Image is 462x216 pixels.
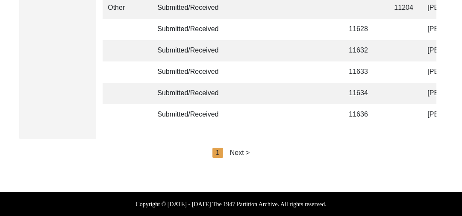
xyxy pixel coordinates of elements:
[152,19,229,40] td: Submitted/Received
[212,148,223,158] div: 1
[344,104,382,126] td: 11636
[152,40,229,61] td: Submitted/Received
[344,61,382,83] td: 11633
[152,61,229,83] td: Submitted/Received
[344,40,382,61] td: 11632
[230,148,250,158] div: Next >
[135,200,326,209] label: Copyright © [DATE] - [DATE] The 1947 Partition Archive. All rights reserved.
[152,83,229,104] td: Submitted/Received
[152,104,229,126] td: Submitted/Received
[344,19,382,40] td: 11628
[344,83,382,104] td: 11634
